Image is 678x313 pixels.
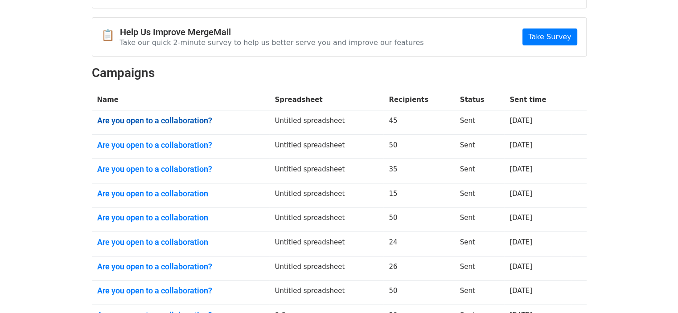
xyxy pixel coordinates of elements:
[269,134,383,159] td: Untitled spreadsheet
[510,263,532,271] a: [DATE]
[455,280,505,305] td: Sent
[97,116,264,126] a: Are you open to a collaboration?
[455,134,505,159] td: Sent
[455,159,505,183] td: Sent
[510,214,532,222] a: [DATE]
[269,256,383,280] td: Untitled spreadsheet
[510,165,532,173] a: [DATE]
[97,213,264,223] a: Are you open to a collaboration
[510,238,532,246] a: [DATE]
[455,232,505,256] td: Sent
[92,89,270,110] th: Name
[97,140,264,150] a: Are you open to a collaboration?
[269,89,383,110] th: Spreadsheet
[269,280,383,305] td: Untitled spreadsheet
[383,207,454,232] td: 50
[510,141,532,149] a: [DATE]
[97,237,264,247] a: Are you open to a collaboration
[633,270,678,313] iframe: Chat Widget
[269,232,383,256] td: Untitled spreadsheet
[504,89,571,110] th: Sent time
[383,232,454,256] td: 24
[455,89,505,110] th: Status
[120,27,424,37] h4: Help Us Improve MergeMail
[383,280,454,305] td: 50
[383,159,454,183] td: 35
[97,189,264,199] a: Are you open to a collaboration
[383,110,454,135] td: 45
[101,29,120,42] span: 📋
[522,28,577,45] a: Take Survey
[383,89,454,110] th: Recipients
[383,183,454,207] td: 15
[510,117,532,125] a: [DATE]
[97,262,264,272] a: Are you open to a collaboration?
[510,287,532,295] a: [DATE]
[455,110,505,135] td: Sent
[120,38,424,47] p: Take our quick 2-minute survey to help us better serve you and improve our features
[269,183,383,207] td: Untitled spreadsheet
[92,65,587,81] h2: Campaigns
[455,207,505,232] td: Sent
[269,207,383,232] td: Untitled spreadsheet
[383,134,454,159] td: 50
[510,190,532,198] a: [DATE]
[269,110,383,135] td: Untitled spreadsheet
[97,286,264,296] a: Are you open to a collaboration?
[455,183,505,207] td: Sent
[97,164,264,174] a: Are you open to a collaboration?
[269,159,383,183] td: Untitled spreadsheet
[455,256,505,280] td: Sent
[383,256,454,280] td: 26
